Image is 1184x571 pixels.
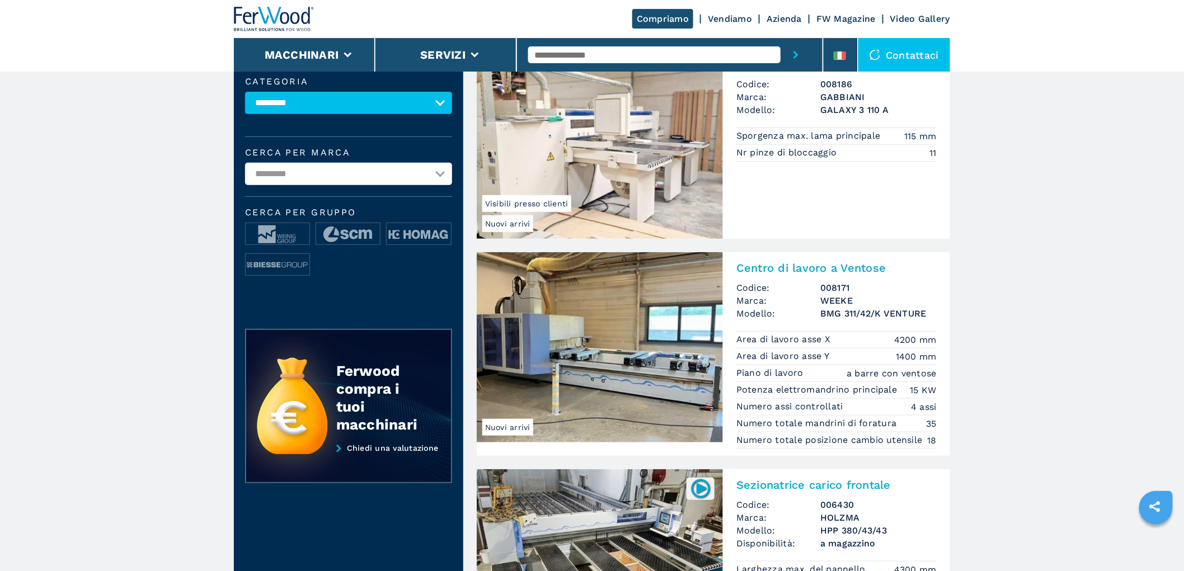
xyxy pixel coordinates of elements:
[477,49,950,239] a: Sezionatrice carico frontale GABBIANI GALAXY 3 110 ANuovi arriviVisibili presso clientiSezionatri...
[736,524,820,537] span: Modello:
[894,333,937,346] em: 4200 mm
[690,478,712,499] img: 006430
[234,7,314,31] img: Ferwood
[246,223,309,246] img: image
[736,498,820,511] span: Codice:
[820,103,937,116] h3: GALAXY 3 110 A
[477,49,723,239] img: Sezionatrice carico frontale GABBIANI GALAXY 3 110 A
[820,498,937,511] h3: 006430
[870,49,881,60] img: Contattaci
[816,13,876,24] a: FW Magazine
[736,511,820,524] span: Marca:
[820,281,937,294] h3: 008171
[847,367,937,380] em: a barre con ventose
[910,384,937,397] em: 15 KW
[477,252,723,442] img: Centro di lavoro a Ventose WEEKE BMG 311/42/K VENTURE
[736,294,820,307] span: Marca:
[387,223,450,246] img: image
[736,307,820,320] span: Modello:
[736,384,900,396] p: Potenza elettromandrino principale
[1136,521,1176,563] iframe: Chat
[820,511,937,524] h3: HOLZMA
[927,417,937,430] em: 35
[736,350,833,362] p: Area di lavoro asse Y
[858,38,951,72] div: Contattaci
[708,13,752,24] a: Vendiamo
[1141,493,1169,521] a: sharethis
[477,252,950,456] a: Centro di lavoro a Ventose WEEKE BMG 311/42/K VENTURENuovi arriviCentro di lavoro a VentoseCodice...
[736,478,937,492] h2: Sezionatrice carico frontale
[905,130,937,143] em: 115 mm
[736,261,937,275] h2: Centro di lavoro a Ventose
[930,147,937,159] em: 11
[896,350,937,363] em: 1400 mm
[820,91,937,103] h3: GABBIANI
[420,48,466,62] button: Servizi
[736,537,820,550] span: Disponibilità:
[736,367,806,379] p: Piano di lavoro
[265,48,339,62] button: Macchinari
[781,38,811,72] button: submit-button
[767,13,802,24] a: Azienda
[736,130,884,142] p: Sporgenza max. lama principale
[245,148,452,157] label: Cerca per marca
[736,103,820,116] span: Modello:
[245,77,452,86] label: Categoria
[736,281,820,294] span: Codice:
[736,147,840,159] p: Nr pinze di bloccaggio
[820,294,937,307] h3: WEEKE
[912,400,937,413] em: 4 assi
[736,417,900,430] p: Numero totale mandrini di foratura
[736,91,820,103] span: Marca:
[736,333,834,346] p: Area di lavoro asse X
[482,419,533,436] span: Nuovi arrivi
[736,400,846,413] p: Numero assi controllati
[245,208,452,217] span: Cerca per Gruppo
[246,254,309,276] img: image
[820,537,937,550] span: a magazzino
[928,434,937,447] em: 18
[632,9,693,29] a: Compriamo
[336,362,429,433] div: Ferwood compra i tuoi macchinari
[482,215,533,232] span: Nuovi arrivi
[890,13,950,24] a: Video Gallery
[820,307,937,320] h3: BMG 311/42/K VENTURE
[820,524,937,537] h3: HPP 380/43/43
[482,195,571,212] span: Visibili presso clienti
[820,78,937,91] h3: 008186
[736,434,925,446] p: Numero totale posizione cambio utensile
[245,443,452,484] a: Chiedi una valutazione
[316,223,380,246] img: image
[736,78,820,91] span: Codice:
